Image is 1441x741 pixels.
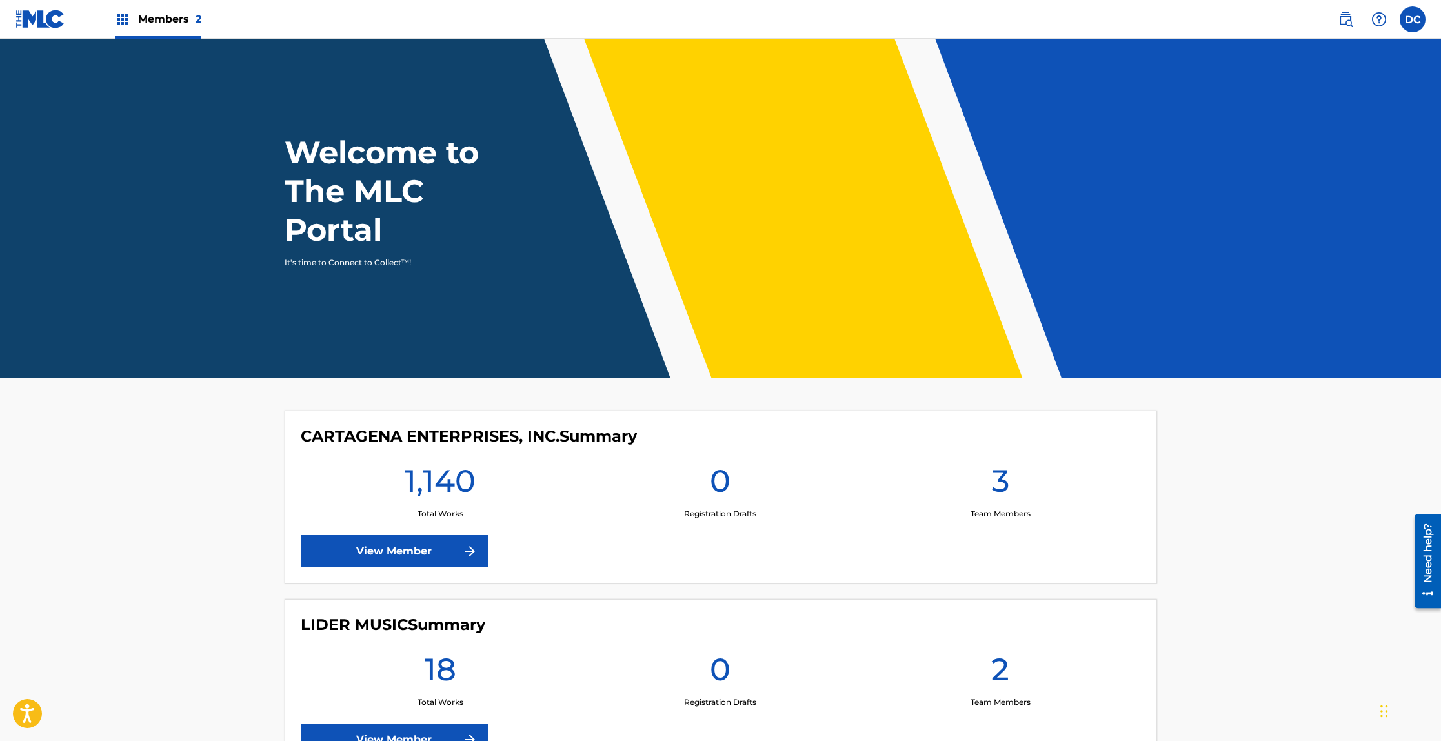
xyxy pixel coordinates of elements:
[710,650,731,696] h1: 0
[1405,509,1441,613] iframe: Resource Center
[971,696,1031,708] p: Team Members
[1366,6,1392,32] div: Help
[1338,12,1353,27] img: search
[991,650,1009,696] h1: 2
[684,696,756,708] p: Registration Drafts
[405,462,476,508] h1: 1,140
[1376,679,1441,741] iframe: Chat Widget
[301,535,488,567] a: View Member
[138,12,201,26] span: Members
[992,462,1009,508] h1: 3
[15,10,65,28] img: MLC Logo
[1380,692,1388,731] div: Drag
[710,462,731,508] h1: 0
[285,133,526,249] h1: Welcome to The MLC Portal
[1333,6,1358,32] a: Public Search
[425,650,456,696] h1: 18
[196,13,201,25] span: 2
[462,543,478,559] img: f7272a7cc735f4ea7f67.svg
[115,12,130,27] img: Top Rightsholders
[684,508,756,520] p: Registration Drafts
[1400,6,1426,32] div: User Menu
[301,615,485,634] h4: LIDER MUSIC
[418,696,463,708] p: Total Works
[1371,12,1387,27] img: help
[285,257,509,269] p: It's time to Connect to Collect™!
[301,427,637,446] h4: CARTAGENA ENTERPRISES, INC.
[971,508,1031,520] p: Team Members
[418,508,463,520] p: Total Works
